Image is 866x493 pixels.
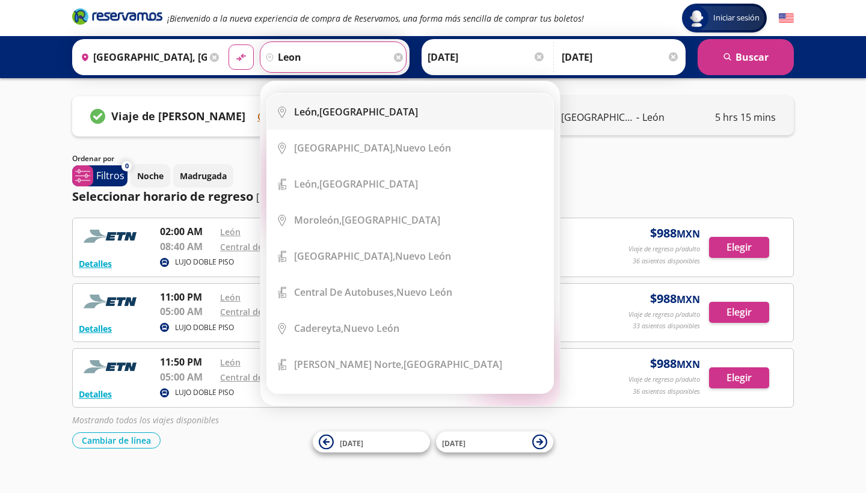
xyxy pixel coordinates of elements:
small: MXN [677,293,700,306]
span: 0 [125,161,129,171]
p: 05:00 AM [160,304,214,319]
p: Seleccionar horario de regreso [72,188,253,206]
p: Viaje de regreso p/adulto [628,310,700,320]
b: Cadereyta, [294,322,343,335]
button: Noche [131,164,170,188]
p: Noche [137,170,164,182]
button: Buscar [698,39,794,75]
p: 36 asientos disponibles [633,256,700,266]
p: LUJO DOBLE PISO [175,387,234,398]
a: León [220,226,241,237]
p: Viaje de regreso p/adulto [628,375,700,385]
p: 36 asientos disponibles [633,387,700,397]
p: 33 asientos disponibles [633,321,700,331]
b: [PERSON_NAME] Norte, [294,358,404,371]
b: [GEOGRAPHIC_DATA], [294,250,395,263]
a: Central del Sur (Taxqueña) [220,372,329,383]
div: [GEOGRAPHIC_DATA] [294,213,440,227]
span: $ 988 [650,290,700,308]
p: Madrugada [180,170,227,182]
input: Elegir Fecha [428,42,545,72]
div: Nuevo León [294,141,451,155]
div: [GEOGRAPHIC_DATA] [294,105,418,118]
p: 02:00 AM [160,224,214,239]
em: Mostrando todos los viajes disponibles [72,414,219,426]
button: Cambiar de línea [72,432,161,449]
button: Madrugada [173,164,233,188]
b: Central de Autobuses, [294,286,396,299]
b: León, [294,177,319,191]
img: RESERVAMOS [79,224,145,248]
div: Nuevo León [294,322,399,335]
span: $ 988 [650,224,700,242]
small: MXN [677,227,700,240]
span: [DATE] [442,438,465,448]
p: Viaje de regreso p/adulto [628,244,700,254]
b: León, [294,105,319,118]
em: ¡Bienvenido a la nueva experiencia de compra de Reservamos, una forma más sencilla de comprar tus... [167,13,584,24]
a: Central del Sur (Taxqueña) [220,241,329,253]
span: [DATE] [340,438,363,448]
button: Detalles [79,257,112,270]
p: 05:00 AM [160,370,214,384]
div: [GEOGRAPHIC_DATA] [294,358,502,371]
div: Nuevo León [294,286,452,299]
p: Ordenar por [72,153,114,164]
button: [DATE] [313,432,430,453]
div: [GEOGRAPHIC_DATA] [294,177,418,191]
button: [DATE] [436,432,553,453]
a: León [220,357,241,368]
span: Iniciar sesión [708,12,764,24]
button: Elegir [709,237,769,258]
p: LUJO DOBLE PISO [175,257,234,268]
p: 08:40 AM [160,239,214,254]
img: RESERVAMOS [79,355,145,379]
div: - [561,110,665,124]
button: English [779,11,794,26]
input: Buscar Destino [260,42,392,72]
p: 5 hrs 15 mins [715,110,776,124]
b: Moroleón, [294,213,342,227]
input: Buscar Origen [76,42,207,72]
img: RESERVAMOS [79,290,145,314]
div: Nuevo León [294,250,451,263]
p: 11:50 PM [160,355,214,369]
input: Opcional [562,42,680,72]
p: [GEOGRAPHIC_DATA] [561,110,633,124]
p: Viaje de [PERSON_NAME] [111,108,245,124]
a: León [220,292,241,303]
button: Elegir [709,302,769,323]
button: Detalles [79,388,112,400]
button: 0Filtros [72,165,127,186]
p: LUJO DOBLE PISO [175,322,234,333]
button: Elegir [709,367,769,388]
p: 11:00 PM [160,290,214,304]
span: $ 988 [650,355,700,373]
p: Filtros [96,168,124,183]
small: MXN [677,358,700,371]
button: Cambiar [257,109,296,124]
a: Brand Logo [72,7,162,29]
button: Detalles [79,322,112,335]
i: Brand Logo [72,7,162,25]
b: [GEOGRAPHIC_DATA], [294,141,395,155]
p: [DATE] [256,190,286,204]
a: Central del Sur (Taxqueña) [220,306,329,317]
p: León [642,110,665,124]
